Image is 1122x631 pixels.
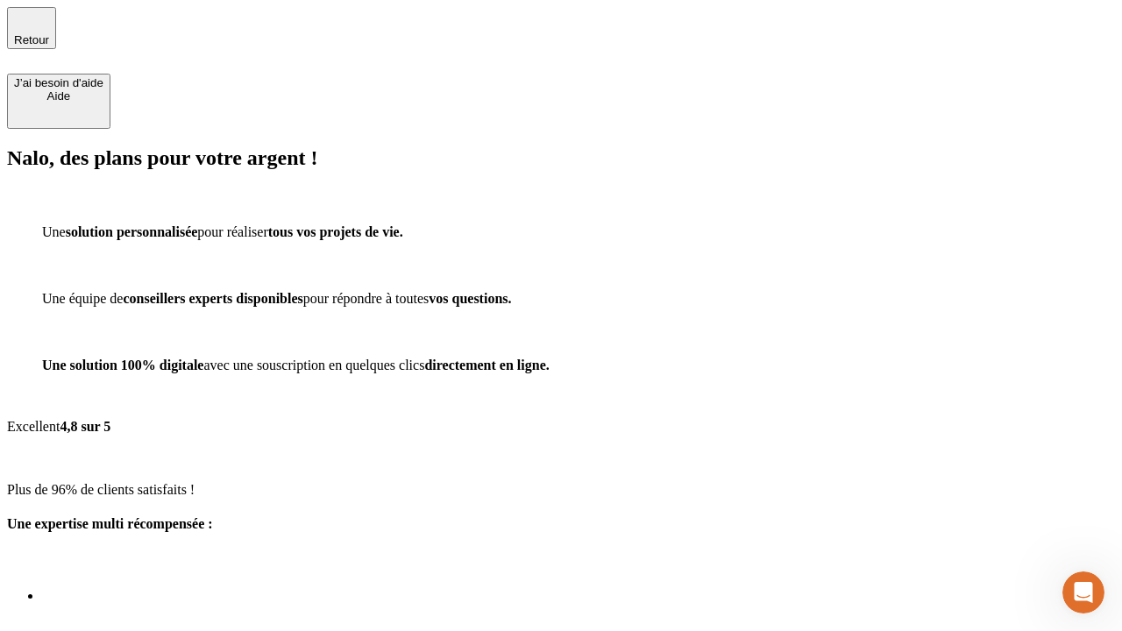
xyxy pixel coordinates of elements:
img: checkmark [42,188,58,207]
img: reviews stars [7,449,102,464]
span: Excellent [7,419,60,434]
button: Retour [7,7,56,49]
span: solution personnalisée [66,224,198,239]
span: Une solution 100% digitale [42,358,203,372]
span: Une équipe de [42,291,123,306]
div: Aide [14,89,103,103]
span: 4,8 sur 5 [60,419,110,434]
span: pour réaliser [197,224,267,239]
img: Best savings advice award [42,550,93,600]
h4: Une expertise multi récompensée : [7,516,1115,532]
img: checkmark [42,321,58,340]
p: Plus de 96% de clients satisfaits ! [7,482,1115,498]
span: avec une souscription en quelques clics [203,358,424,372]
div: J’ai besoin d'aide [14,76,103,89]
span: Une [42,224,66,239]
button: J’ai besoin d'aideAide [7,74,110,129]
iframe: Intercom live chat [1062,571,1104,613]
span: directement en ligne. [424,358,549,372]
span: vos questions. [429,291,511,306]
img: checkmark [42,254,58,273]
span: pour répondre à toutes [303,291,430,306]
h2: Nalo, des plans pour votre argent ! [7,146,1115,170]
img: Google Review [7,387,21,401]
span: conseillers experts disponibles [123,291,302,306]
span: Retour [14,33,49,46]
span: tous vos projets de vie. [268,224,403,239]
